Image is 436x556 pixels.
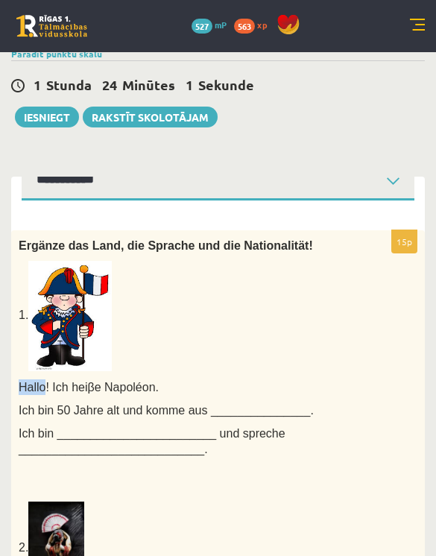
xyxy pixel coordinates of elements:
[391,230,417,253] p: 15p
[15,15,382,31] body: Rich Text Editor, wiswyg-editor-user-answer-47433924965000
[34,76,41,93] span: 1
[257,19,267,31] span: xp
[16,15,87,37] a: Rīgas 1. Tālmācības vidusskola
[19,309,112,321] span: 1.
[186,76,193,93] span: 1
[122,76,175,93] span: Minūtes
[28,261,112,371] img: Resultado de imagem para french clipart
[192,19,212,34] span: 527
[11,48,102,60] a: Parādīt punktu skalu
[215,19,227,31] span: mP
[88,381,95,394] span: β
[46,76,92,93] span: Stunda
[15,107,79,127] button: Iesniegt
[19,541,28,554] span: 2.
[95,381,159,394] span: e Napoléon.
[19,404,314,417] span: Ich bin 50 Jahre alt und komme aus _______________.
[83,107,218,127] a: Rakstīt skolotājam
[19,239,313,252] span: Ergänze das Land, die Sprache und die Nationalität!
[102,76,117,93] span: 24
[19,427,285,455] span: Ich bin ________________________ und spreche ____________________________.
[234,19,255,34] span: 563
[234,19,274,31] a: 563 xp
[198,76,254,93] span: Sekunde
[19,381,88,394] span: Hallo! Ich hei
